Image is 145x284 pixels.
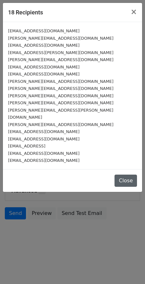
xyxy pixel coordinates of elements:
[8,151,80,156] small: [EMAIL_ADDRESS][DOMAIN_NAME]
[8,144,45,148] small: [EMAIL_ADDRESS]
[8,100,114,105] small: [PERSON_NAME][EMAIL_ADDRESS][DOMAIN_NAME]
[8,137,80,141] small: [EMAIL_ADDRESS][DOMAIN_NAME]
[8,36,114,41] small: [PERSON_NAME][EMAIL_ADDRESS][DOMAIN_NAME]
[8,72,80,76] small: [EMAIL_ADDRESS][DOMAIN_NAME]
[8,158,80,163] small: [EMAIL_ADDRESS][DOMAIN_NAME]
[8,28,80,33] small: [EMAIL_ADDRESS][DOMAIN_NAME]
[8,93,114,98] small: [PERSON_NAME][EMAIL_ADDRESS][DOMAIN_NAME]
[8,108,113,120] small: [PERSON_NAME][EMAIL_ADDRESS][PERSON_NAME][DOMAIN_NAME]
[8,86,114,91] small: [PERSON_NAME][EMAIL_ADDRESS][DOMAIN_NAME]
[131,7,137,16] span: ×
[115,175,137,187] button: Close
[8,65,80,69] small: [EMAIL_ADDRESS][DOMAIN_NAME]
[125,3,142,21] button: Close
[8,8,43,17] h5: 18 Recipients
[8,57,114,62] small: [PERSON_NAME][EMAIL_ADDRESS][DOMAIN_NAME]
[8,79,114,84] small: [PERSON_NAME][EMAIL_ADDRESS][DOMAIN_NAME]
[8,129,80,134] small: [EMAIL_ADDRESS][DOMAIN_NAME]
[8,50,114,55] small: [EMAIL_ADDRESS][PERSON_NAME][DOMAIN_NAME]
[8,43,80,48] small: [EMAIL_ADDRESS][DOMAIN_NAME]
[8,122,114,127] small: [PERSON_NAME][EMAIL_ADDRESS][DOMAIN_NAME]
[113,253,145,284] iframe: Chat Widget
